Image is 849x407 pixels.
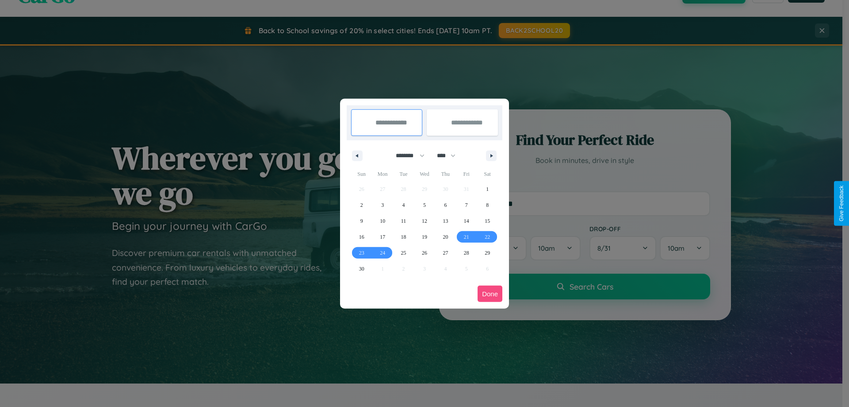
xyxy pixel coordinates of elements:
[360,197,363,213] span: 2
[477,229,498,245] button: 22
[435,197,456,213] button: 6
[401,229,406,245] span: 18
[401,245,406,261] span: 25
[456,213,477,229] button: 14
[435,213,456,229] button: 13
[372,213,393,229] button: 10
[351,167,372,181] span: Sun
[443,229,448,245] span: 20
[477,213,498,229] button: 15
[351,245,372,261] button: 23
[456,245,477,261] button: 28
[485,213,490,229] span: 15
[456,229,477,245] button: 21
[380,245,385,261] span: 24
[393,245,414,261] button: 25
[351,229,372,245] button: 16
[414,167,435,181] span: Wed
[372,229,393,245] button: 17
[422,229,427,245] span: 19
[464,245,469,261] span: 28
[486,181,489,197] span: 1
[422,213,427,229] span: 12
[464,229,469,245] span: 21
[435,245,456,261] button: 27
[380,213,385,229] span: 10
[372,245,393,261] button: 24
[435,229,456,245] button: 20
[422,245,427,261] span: 26
[414,245,435,261] button: 26
[456,197,477,213] button: 7
[401,213,406,229] span: 11
[443,213,448,229] span: 13
[393,167,414,181] span: Tue
[402,197,405,213] span: 4
[351,261,372,277] button: 30
[380,229,385,245] span: 17
[351,213,372,229] button: 9
[359,229,364,245] span: 16
[486,197,489,213] span: 8
[414,213,435,229] button: 12
[477,197,498,213] button: 8
[351,197,372,213] button: 2
[477,181,498,197] button: 1
[478,286,502,302] button: Done
[359,261,364,277] span: 30
[485,245,490,261] span: 29
[456,167,477,181] span: Fri
[485,229,490,245] span: 22
[393,229,414,245] button: 18
[435,167,456,181] span: Thu
[414,197,435,213] button: 5
[423,197,426,213] span: 5
[393,197,414,213] button: 4
[444,197,447,213] span: 6
[443,245,448,261] span: 27
[381,197,384,213] span: 3
[477,167,498,181] span: Sat
[359,245,364,261] span: 23
[393,213,414,229] button: 11
[414,229,435,245] button: 19
[464,213,469,229] span: 14
[465,197,468,213] span: 7
[360,213,363,229] span: 9
[372,167,393,181] span: Mon
[838,186,845,221] div: Give Feedback
[372,197,393,213] button: 3
[477,245,498,261] button: 29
